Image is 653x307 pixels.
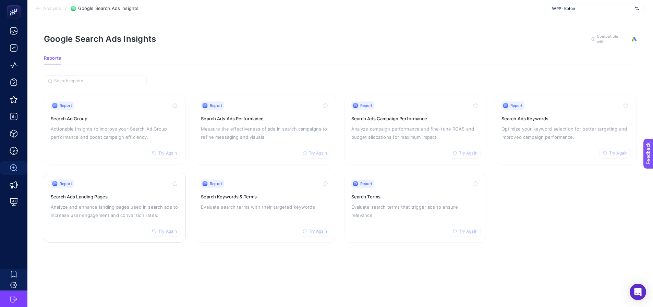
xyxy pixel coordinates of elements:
[78,6,138,11] span: Google Search Ads Insights
[449,148,481,159] button: Try Again
[44,56,61,61] span: Reports
[60,103,72,108] span: Report
[194,173,336,243] a: ReportTry AgainSearch Keywords & TermsEvaluate search terms with their targeted keywords
[344,173,486,243] a: ReportTry AgainSearch TermsEvaluate search terms that trigger ads to ensure relevance
[351,193,480,200] h3: Search Terms
[4,2,26,8] span: Feedback
[158,229,177,234] span: Try Again
[635,5,639,12] img: svg%3e
[449,226,481,237] button: Try Again
[201,193,329,200] h3: Search Keywords & Terms
[510,103,523,108] span: Report
[351,125,480,141] p: Analyze campaign performance and fine-tune ROAS and budget allocations for maximum impact.
[459,150,477,156] span: Try Again
[501,115,630,122] h3: Search Ads Keywords
[210,103,222,108] span: Report
[210,181,222,186] span: Report
[51,115,179,122] h3: Search Ad Group
[51,203,179,219] p: Analyze and enhance landing pages used in search ads to increase user engagement and conversion r...
[44,173,186,243] a: ReportTry AgainSearch Ads Landing PagesAnalyze and enhance landing pages used in search ads to in...
[309,150,327,156] span: Try Again
[552,6,632,11] span: WPP - Koton
[609,150,628,156] span: Try Again
[501,125,630,141] p: Optimize your keyword selection for better targeting and improved campaign performance.
[44,95,186,164] a: ReportTry AgainSearch Ad GroupActionable insights to improve your Search Ad Group performance and...
[459,229,477,234] span: Try Again
[630,284,646,300] div: Open Intercom Messenger
[495,95,637,164] a: ReportTry AgainSearch Ads KeywordsOptimize your keyword selection for better targeting and improv...
[299,226,330,237] button: Try Again
[54,78,143,84] input: Search
[309,229,327,234] span: Try Again
[344,95,486,164] a: ReportTry AgainSearch Ads Campaign PerformanceAnalyze campaign performance and fine-tune ROAS and...
[44,34,156,44] h1: Google Search Ads Insights
[201,203,329,211] p: Evaluate search terms with their targeted keywords
[201,115,329,122] h3: Search Ads Ads Performance
[351,203,480,219] p: Evaluate search terms that trigger ads to ensure relevance
[43,6,61,11] span: Analysis
[65,5,67,11] span: /
[201,125,329,141] p: Measure the effectiveness of ads in search campaigns to refine messaging and visuals
[51,125,179,141] p: Actionable insights to improve your Search Ad Group performance and boost campaign efficiency.
[44,56,61,64] button: Reports
[148,226,180,237] button: Try Again
[194,95,336,164] a: ReportTry AgainSearch Ads Ads PerformanceMeasure the effectiveness of ads in search campaigns to ...
[148,148,180,159] button: Try Again
[158,150,177,156] span: Try Again
[60,181,72,186] span: Report
[597,34,628,45] span: Compatible with:
[360,181,373,186] span: Report
[360,103,373,108] span: Report
[599,148,631,159] button: Try Again
[351,115,480,122] h3: Search Ads Campaign Performance
[299,148,330,159] button: Try Again
[51,193,179,200] h3: Search Ads Landing Pages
